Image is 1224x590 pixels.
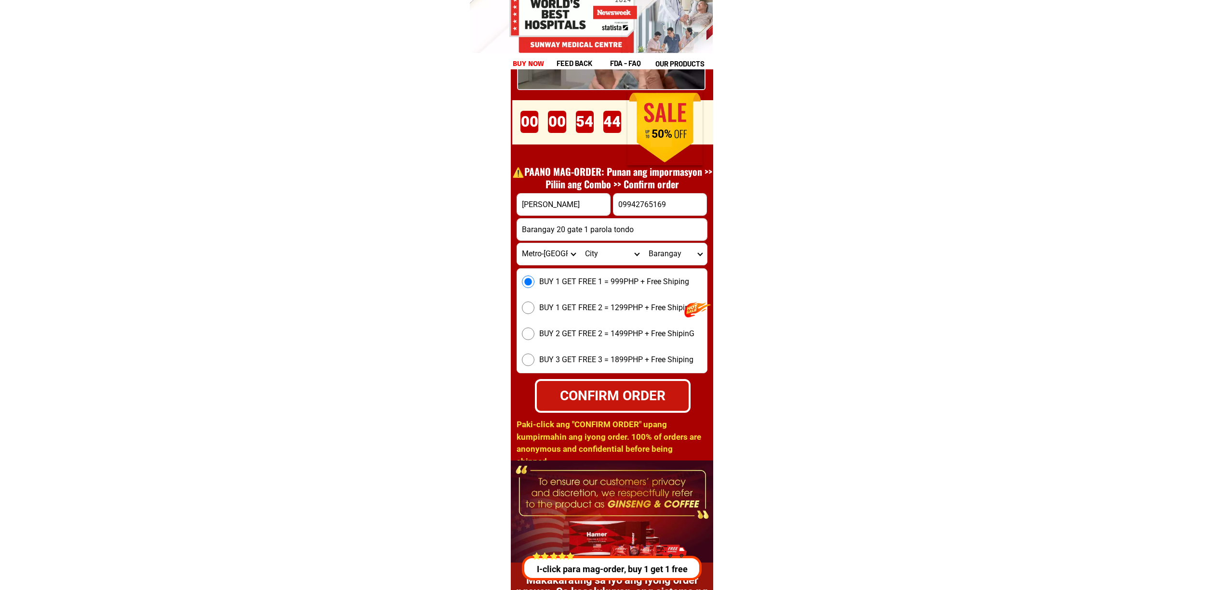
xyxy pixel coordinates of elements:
h1: fda - FAQ [610,58,664,69]
select: Select district [580,243,643,265]
input: Input phone_number [613,194,706,215]
input: BUY 3 GET FREE 3 = 1899PHP + Free Shiping [522,354,534,366]
select: Select commune [644,243,707,265]
h1: feed back [557,58,609,69]
div: CONFIRM ORDER [536,385,689,406]
span: BUY 3 GET FREE 3 = 1899PHP + Free Shiping [539,354,693,366]
h1: ⚠️️PAANO MAG-ORDER: Punan ang impormasyon >> Piliin ang Combo >> Confirm order [507,165,717,190]
span: BUY 2 GET FREE 2 = 1499PHP + Free ShipinG [539,328,694,340]
h1: 50% [638,128,686,141]
input: BUY 1 GET FREE 2 = 1299PHP + Free Shiping [522,302,534,314]
h1: our products [655,58,712,69]
span: BUY 1 GET FREE 2 = 1299PHP + Free Shiping [539,302,693,314]
h1: buy now [513,58,545,69]
select: Select province [517,243,580,265]
input: BUY 1 GET FREE 1 = 999PHP + Free Shiping [522,275,534,288]
h1: ORDER DITO [546,95,698,137]
span: BUY 1 GET FREE 1 = 999PHP + Free Shiping [539,276,689,288]
input: Input full_name [517,194,610,215]
input: Input address [517,219,707,240]
h1: Paki-click ang "CONFIRM ORDER" upang kumpirmahin ang iyong order. 100% of orders are anonymous an... [517,419,706,468]
p: I-click para mag-order, buy 1 get 1 free [518,563,702,576]
input: BUY 2 GET FREE 2 = 1499PHP + Free ShipinG [522,328,534,340]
